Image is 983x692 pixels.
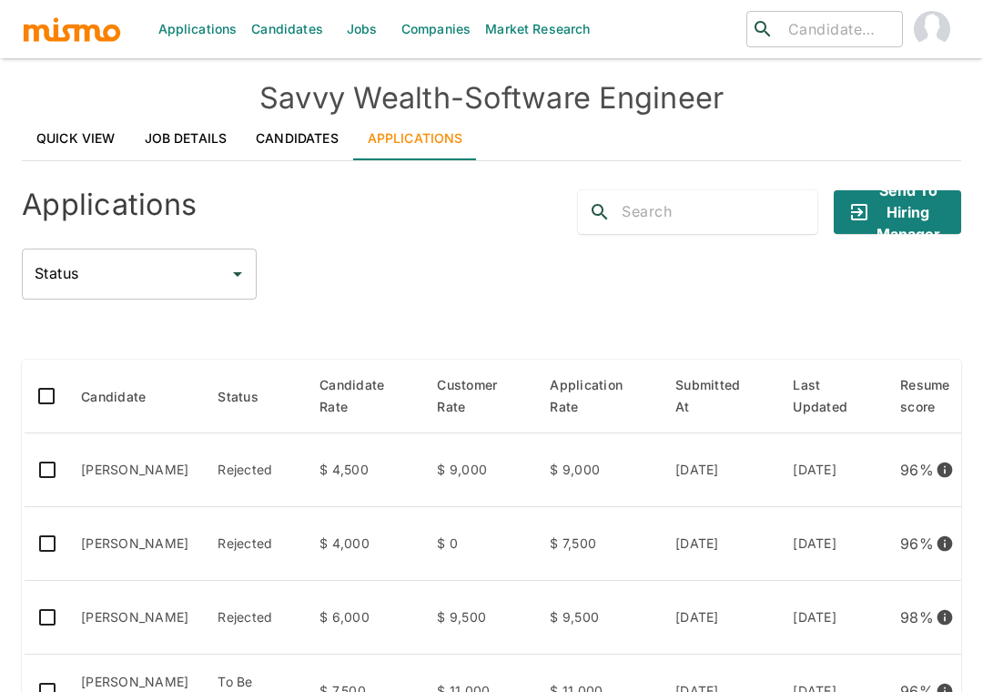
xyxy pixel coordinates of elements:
[936,608,954,626] svg: View resume score details
[241,117,353,160] a: Candidates
[22,117,130,160] a: Quick View
[66,433,203,507] td: [PERSON_NAME]
[22,80,961,117] h4: Savvy Wealth - Software Engineer
[22,15,122,43] img: logo
[622,198,817,227] input: Search
[203,433,305,507] td: Rejected
[578,190,622,234] button: search
[66,507,203,581] td: [PERSON_NAME]
[675,374,764,418] span: Submitted At
[936,461,954,479] svg: View resume score details
[305,507,422,581] td: $ 4,000
[778,507,886,581] td: [DATE]
[353,117,478,160] a: Applications
[319,374,408,418] span: Candidate Rate
[661,581,778,655] td: [DATE]
[781,16,895,42] input: Candidate search
[661,433,778,507] td: [DATE]
[535,433,661,507] td: $ 9,000
[81,386,169,408] span: Candidate
[900,457,934,483] p: 96 %
[422,581,535,655] td: $ 9,500
[218,386,282,408] span: Status
[535,507,661,581] td: $ 7,500
[914,11,950,47] img: Carmen Vilachá
[22,187,197,223] h4: Applications
[305,581,422,655] td: $ 6,000
[834,190,961,234] button: Send to Hiring Manager
[305,433,422,507] td: $ 4,500
[535,581,661,655] td: $ 9,500
[778,433,886,507] td: [DATE]
[778,581,886,655] td: [DATE]
[900,374,974,418] span: Resume score
[203,507,305,581] td: Rejected
[900,531,934,556] p: 96 %
[437,374,521,418] span: Customer Rate
[130,117,242,160] a: Job Details
[66,581,203,655] td: [PERSON_NAME]
[661,507,778,581] td: [DATE]
[422,507,535,581] td: $ 0
[550,374,646,418] span: Application Rate
[936,534,954,553] svg: View resume score details
[900,605,934,630] p: 98 %
[225,261,250,287] button: Open
[422,433,535,507] td: $ 9,000
[793,374,871,418] span: Last Updated
[203,581,305,655] td: Rejected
